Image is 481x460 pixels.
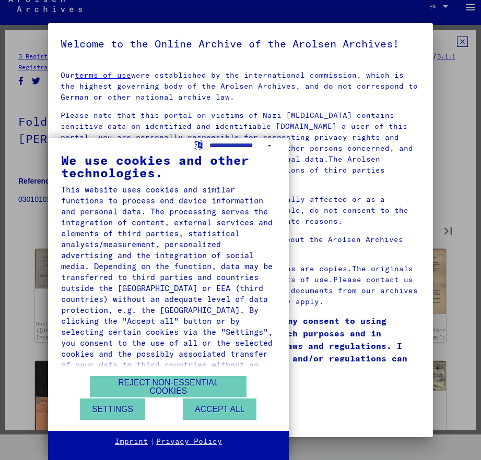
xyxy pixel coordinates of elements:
[61,184,276,381] div: This website uses cookies and similar functions to process end device information and personal da...
[90,376,247,397] button: Reject non-essential cookies
[156,437,222,447] a: Privacy Policy
[61,154,276,179] div: We use cookies and other technologies.
[80,398,145,420] button: Settings
[183,398,256,420] button: Accept all
[115,437,148,447] a: Imprint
